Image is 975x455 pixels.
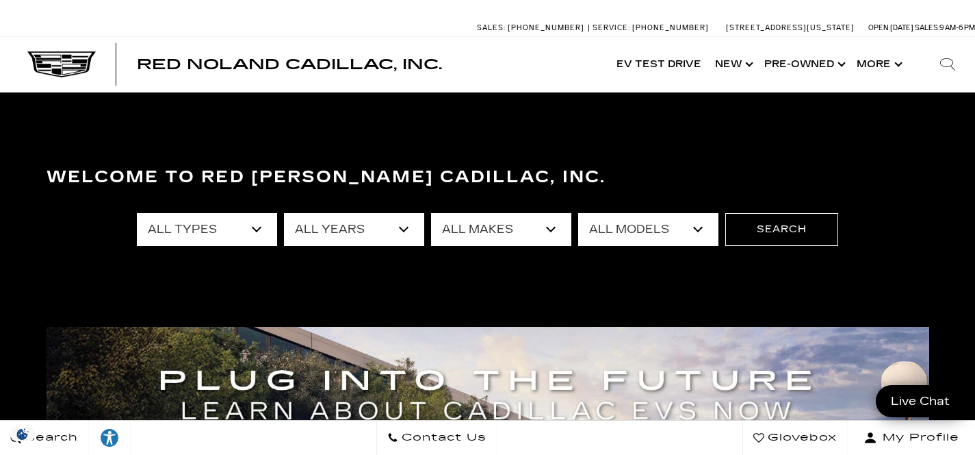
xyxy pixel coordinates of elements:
[47,164,929,191] h3: Welcome to Red [PERSON_NAME] Cadillac, Inc.
[27,51,96,77] img: Cadillac Dark Logo with Cadillac White Text
[376,421,497,455] a: Contact Us
[764,428,837,447] span: Glovebox
[939,23,975,32] span: 9 AM-6 PM
[876,385,965,417] a: Live Chat
[610,37,708,92] a: EV Test Drive
[137,213,277,246] select: Filter by type
[848,421,975,455] button: Open user profile menu
[137,58,442,71] a: Red Noland Cadillac, Inc.
[915,23,939,32] span: Sales:
[884,393,957,409] span: Live Chat
[89,428,130,448] div: Explore your accessibility options
[477,23,506,32] span: Sales:
[89,421,131,455] a: Explore your accessibility options
[708,37,757,92] a: New
[398,428,486,447] span: Contact Us
[588,24,712,32] a: Service: [PHONE_NUMBER]
[7,427,38,441] img: Opt-Out Icon
[726,23,855,32] a: [STREET_ADDRESS][US_STATE]
[508,23,584,32] span: [PHONE_NUMBER]
[593,23,630,32] span: Service:
[21,428,78,447] span: Search
[137,56,442,73] span: Red Noland Cadillac, Inc.
[7,427,38,441] section: Click to Open Cookie Consent Modal
[578,213,718,246] select: Filter by model
[757,37,850,92] a: Pre-Owned
[632,23,709,32] span: [PHONE_NUMBER]
[431,213,571,246] select: Filter by make
[877,428,959,447] span: My Profile
[284,213,424,246] select: Filter by year
[868,23,913,32] span: Open [DATE]
[477,24,588,32] a: Sales: [PHONE_NUMBER]
[742,421,848,455] a: Glovebox
[725,213,838,246] button: Search
[850,37,907,92] button: More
